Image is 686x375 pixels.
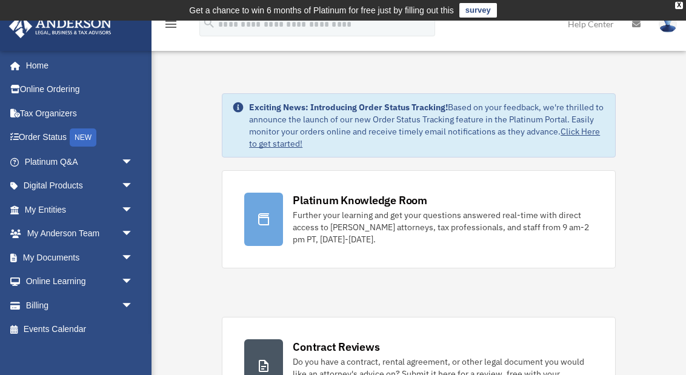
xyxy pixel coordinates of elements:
[675,2,683,9] div: close
[8,197,152,222] a: My Entitiesarrow_drop_down
[293,193,427,208] div: Platinum Knowledge Room
[70,128,96,147] div: NEW
[8,150,152,174] a: Platinum Q&Aarrow_drop_down
[189,3,454,18] div: Get a chance to win 6 months of Platinum for free just by filling out this
[459,3,497,18] a: survey
[8,270,152,294] a: Online Learningarrow_drop_down
[249,126,600,149] a: Click Here to get started!
[8,222,152,246] a: My Anderson Teamarrow_drop_down
[8,78,152,102] a: Online Ordering
[202,16,216,30] i: search
[293,339,379,354] div: Contract Reviews
[249,101,605,150] div: Based on your feedback, we're thrilled to announce the launch of our new Order Status Tracking fe...
[5,15,115,38] img: Anderson Advisors Platinum Portal
[121,293,145,318] span: arrow_drop_down
[659,15,677,33] img: User Pic
[293,209,593,245] div: Further your learning and get your questions answered real-time with direct access to [PERSON_NAM...
[8,317,152,342] a: Events Calendar
[121,150,145,174] span: arrow_drop_down
[121,245,145,270] span: arrow_drop_down
[8,293,152,317] a: Billingarrow_drop_down
[164,17,178,32] i: menu
[8,125,152,150] a: Order StatusNEW
[164,21,178,32] a: menu
[8,174,152,198] a: Digital Productsarrow_drop_down
[121,197,145,222] span: arrow_drop_down
[8,53,145,78] a: Home
[121,222,145,247] span: arrow_drop_down
[121,174,145,199] span: arrow_drop_down
[121,270,145,294] span: arrow_drop_down
[222,170,616,268] a: Platinum Knowledge Room Further your learning and get your questions answered real-time with dire...
[8,245,152,270] a: My Documentsarrow_drop_down
[8,101,152,125] a: Tax Organizers
[249,102,448,113] strong: Exciting News: Introducing Order Status Tracking!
